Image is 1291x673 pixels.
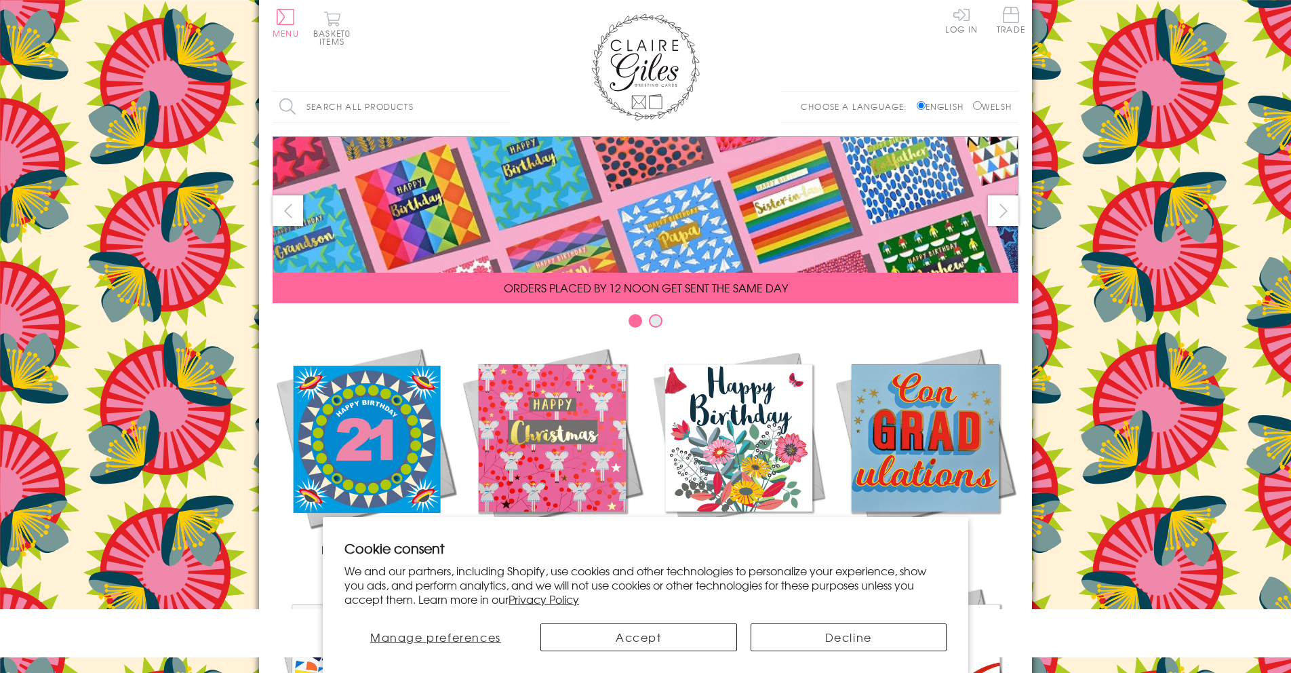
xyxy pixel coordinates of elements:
button: prev [273,195,303,226]
input: Search [496,92,510,122]
a: Academic [832,345,1018,558]
div: Carousel Pagination [273,313,1018,334]
button: Carousel Page 2 [649,314,662,328]
button: next [988,195,1018,226]
span: Trade [997,7,1025,33]
span: 0 items [319,27,351,47]
h2: Cookie consent [344,539,947,558]
label: English [917,100,970,113]
p: We and our partners, including Shopify, use cookies and other technologies to personalize your ex... [344,564,947,606]
span: Menu [273,27,299,39]
input: Welsh [973,101,982,110]
button: Accept [540,623,737,651]
span: New Releases [321,541,410,558]
button: Basket0 items [313,11,351,45]
a: Birthdays [645,345,832,558]
button: Menu [273,9,299,37]
input: English [917,101,926,110]
a: Christmas [459,345,645,558]
span: Manage preferences [370,629,501,645]
p: Choose a language: [801,100,914,113]
button: Carousel Page 1 (Current Slide) [629,314,642,328]
input: Search all products [273,92,510,122]
a: Log In [945,7,978,33]
button: Manage preferences [344,623,527,651]
span: ORDERS PLACED BY 12 NOON GET SENT THE SAME DAY [504,280,788,296]
label: Welsh [973,100,1012,113]
a: Privacy Policy [509,591,579,607]
a: Trade [997,7,1025,36]
img: Claire Giles Greetings Cards [591,14,700,121]
button: Decline [751,623,947,651]
a: New Releases [273,345,459,558]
